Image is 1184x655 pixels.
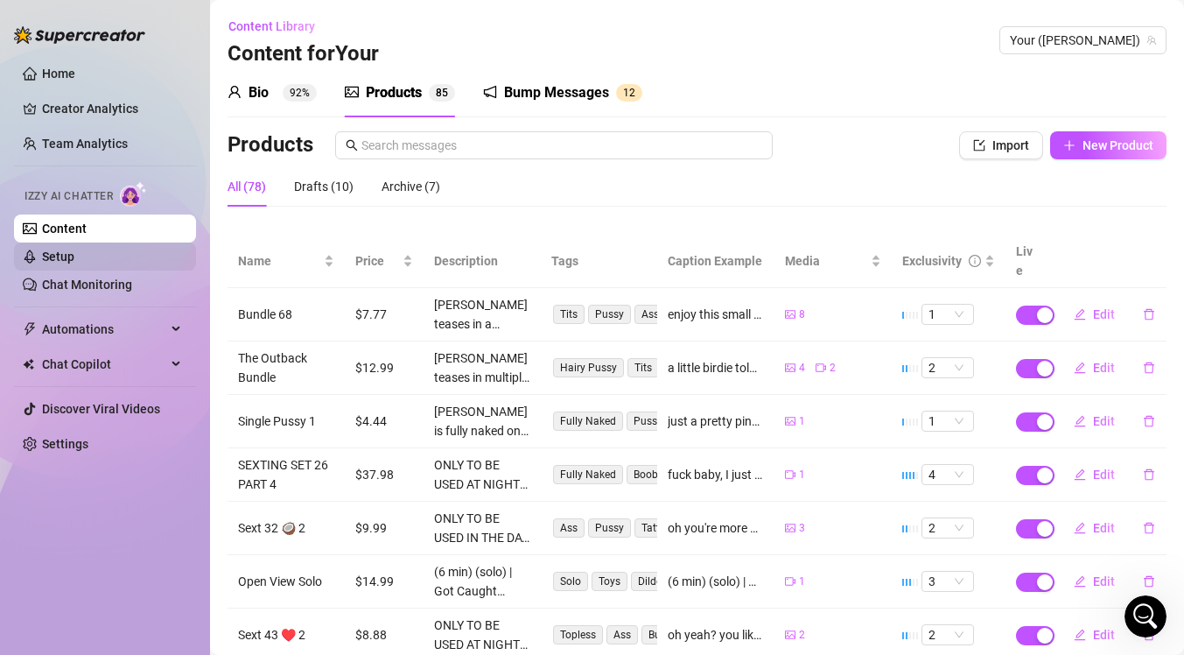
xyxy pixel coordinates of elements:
div: [PERSON_NAME] teases in multiple settings, showing off her natural tits and hairy pussy. She spre... [434,349,530,387]
th: Price [345,235,424,288]
th: Tags [541,235,658,288]
span: picture [345,85,359,99]
button: Edit [1060,461,1129,489]
td: $37.98 [345,448,424,502]
span: 1 [799,574,805,590]
a: Settings [42,437,88,451]
span: Your (aubreyxx) [1010,27,1156,53]
span: edit [1074,362,1086,374]
span: Import [992,138,1029,152]
button: Content Library [228,12,329,40]
button: Edit [1060,354,1129,382]
span: video-camera [785,576,795,587]
button: delete [1129,300,1169,328]
span: Solo [553,572,588,591]
div: oh yeah? you like the way I spread my cheeks for you baby, don't you just want to bury your face ... [668,625,764,644]
button: Edit [1060,514,1129,542]
span: Ass [606,625,638,644]
span: edit [1074,308,1086,320]
iframe: Intercom live chat [1124,595,1166,637]
td: $4.44 [345,395,424,448]
span: 5 [442,87,448,99]
span: import [973,139,985,151]
span: delete [1143,575,1155,588]
button: delete [1129,567,1169,595]
span: 1 [623,87,629,99]
a: Team Analytics [42,137,128,151]
span: team [1146,35,1157,46]
div: Bio [249,82,269,103]
span: delete [1143,308,1155,320]
span: Fully Naked [553,465,623,484]
span: Edit [1093,468,1115,482]
div: ONLY TO BE USED IN THE DAY TIME. [PERSON_NAME] is lying on a bed, showcasing her thick, juicy ass... [434,509,530,547]
td: $12.99 [345,342,424,395]
div: Exclusivity [902,251,962,271]
span: 4 [799,360,805,377]
th: Description [424,235,541,288]
img: AI Chatter [120,181,147,207]
a: Chat Monitoring [42,278,132,292]
span: 2 [928,358,967,377]
img: Chat Copilot [23,358,34,370]
span: thunderbolt [23,322,37,336]
button: Edit [1060,300,1129,328]
div: (6 min) (solo) | Got Caught Masturbating in The my open space My lighting in this room is immacul... [434,562,530,601]
div: Drafts (10) [294,177,354,196]
span: plus [1063,139,1075,151]
th: Live [1005,235,1049,288]
th: Media [774,235,892,288]
sup: 92% [283,84,317,102]
span: Topless [553,625,603,644]
th: Name [228,235,345,288]
span: Pussy [627,412,669,431]
span: 3 [799,520,805,537]
div: [PERSON_NAME] is fully naked on a bed, legs spread wide with her shaved pussy in full view. Her p... [434,402,530,440]
span: 2 [928,625,967,644]
span: Asshole [634,305,686,324]
span: Tits [627,358,659,377]
span: 8 [436,87,442,99]
td: $14.99 [345,555,424,609]
button: delete [1129,461,1169,489]
span: video-camera [785,469,795,480]
span: Tits [553,305,585,324]
div: fuck baby, I just want to feel those balls slap against my pussy [668,465,764,484]
span: info-circle [969,255,981,267]
span: Tattoo [634,518,679,538]
span: picture [785,630,795,640]
div: ONLY TO BE USED AT NIGHT TIME. [PERSON_NAME] is fully naked, flaunting her busty tits and smooth ... [434,455,530,494]
span: 2 [830,360,836,377]
div: a little birdie told me that you don't mind and even PREFER a hairy pretty pussy to devour and wo... [668,358,764,377]
td: $9.99 [345,502,424,555]
span: 4 [928,465,967,484]
button: delete [1129,407,1169,435]
span: 1 [799,413,805,430]
span: Fully Naked [553,412,623,431]
img: logo-BBDzfeDw.svg [14,26,145,44]
button: Edit [1060,621,1129,649]
th: Caption Example [657,235,774,288]
div: All (78) [228,177,266,196]
span: video-camera [816,363,826,373]
td: $7.77 [345,288,424,342]
span: 1 [928,305,967,324]
span: 1 [799,467,805,483]
td: Single Pussy 1 [228,395,345,448]
span: search [346,139,358,151]
span: 3 [928,572,967,591]
h3: Products [228,131,313,159]
span: Ass [553,518,585,538]
span: 1 [928,412,967,431]
span: New Product [1082,138,1153,152]
div: Products [366,82,422,103]
span: edit [1074,629,1086,641]
span: 8 [799,306,805,323]
a: Setup [42,250,74,264]
span: delete [1143,415,1155,427]
span: picture [785,523,795,533]
a: Content [42,222,87,236]
span: Pussy [588,518,631,538]
td: Open View Solo [228,555,345,609]
span: delete [1143,522,1155,534]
